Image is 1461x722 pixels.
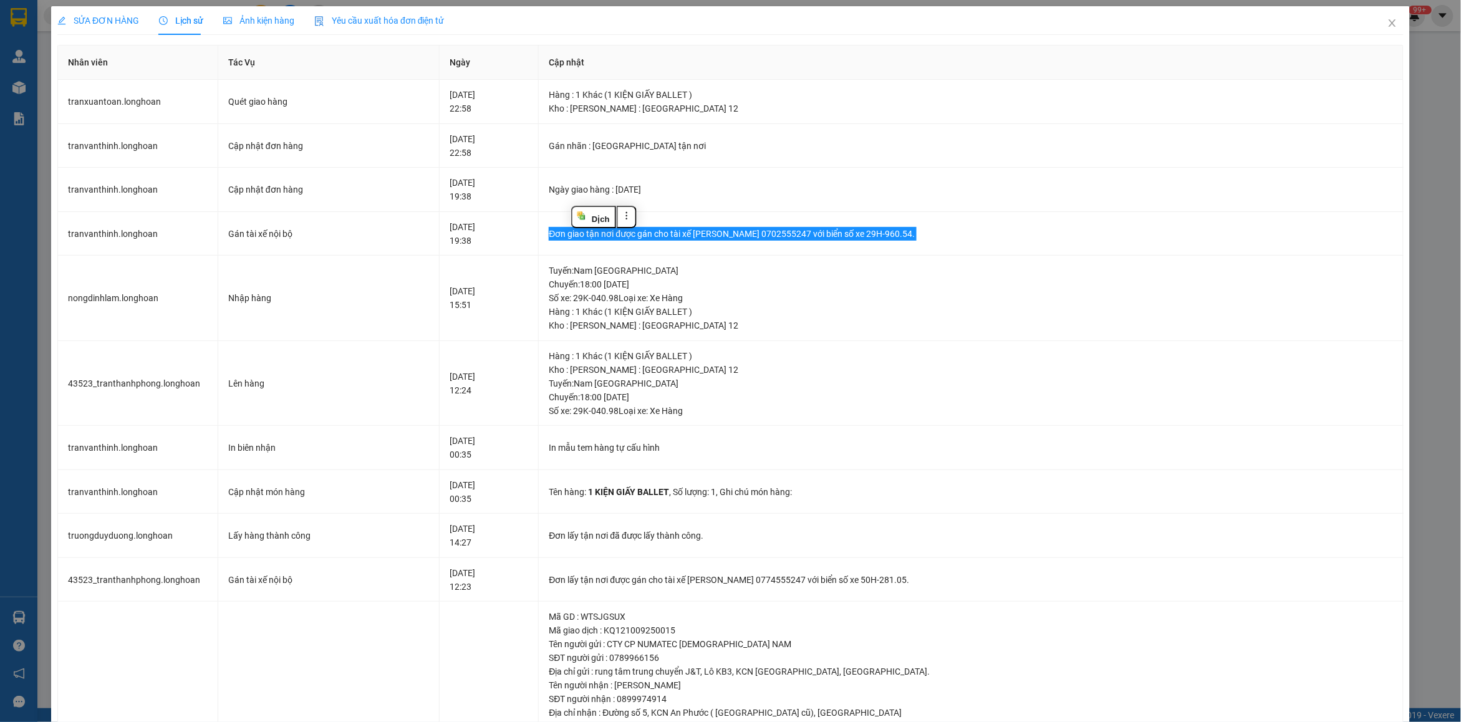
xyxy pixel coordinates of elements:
div: Gán tài xế nội bộ [228,227,429,241]
td: truongduyduong.longhoan [58,514,218,558]
div: Đơn lấy tận nơi được gán cho tài xế [PERSON_NAME] 0774555247 với biển số xe 50H-281.05. [549,573,1393,587]
div: Tuyến : Nam [GEOGRAPHIC_DATA] Chuyến: 18:00 [DATE] Số xe: 29K-040.98 Loại xe: Xe Hàng [549,377,1393,418]
div: Cập nhật món hàng [228,485,429,499]
div: [DATE] 22:58 [450,88,528,115]
div: Hàng : 1 Khác (1 KIỆN GIẤY BALLET ) [549,349,1393,363]
th: Cập nhật [539,46,1404,80]
div: In biên nhận [228,441,429,455]
div: Đơn giao tận nơi được gán cho tài xế [PERSON_NAME] 0702555247 với biển số xe 29H-960.54. [549,227,1393,241]
div: Quét giao hàng [228,95,429,108]
div: [DATE] 12:24 [450,370,528,397]
td: nongdinhlam.longhoan [58,256,218,341]
div: Gán tài xế nội bộ [228,573,429,587]
div: [DATE] 00:35 [450,478,528,506]
div: Kho : [PERSON_NAME] : [GEOGRAPHIC_DATA] 12 [549,319,1393,332]
div: Tên người gửi : CTY CP NUMATEC [DEMOGRAPHIC_DATA] NAM [549,637,1393,651]
div: Kho : [PERSON_NAME] : [GEOGRAPHIC_DATA] 12 [549,363,1393,377]
div: Kho : [PERSON_NAME] : [GEOGRAPHIC_DATA] 12 [549,102,1393,115]
div: Hàng : 1 Khác (1 KIỆN GIẤY BALLET ) [549,305,1393,319]
div: [DATE] 22:58 [450,132,528,160]
td: tranvanthinh.longhoan [58,124,218,168]
div: Cập nhật đơn hàng [228,183,429,196]
span: 1 [711,487,716,497]
th: Ngày [440,46,539,80]
div: Lấy hàng thành công [228,529,429,542]
div: [DATE] 14:27 [450,522,528,549]
div: [DATE] 00:35 [450,434,528,461]
span: clock-circle [159,16,168,25]
div: Ngày giao hàng : [DATE] [549,183,1393,196]
span: SỬA ĐƠN HÀNG [57,16,139,26]
img: icon [314,16,324,26]
div: Địa chỉ nhận : Đường số 5, KCN An Phước ( [GEOGRAPHIC_DATA] cũ), [GEOGRAPHIC_DATA] [549,706,1393,720]
td: 43523_tranthanhphong.longhoan [58,558,218,602]
div: [DATE] 19:38 [450,220,528,248]
div: Cập nhật đơn hàng [228,139,429,153]
div: Địa chỉ gửi : rung tâm trung chuyển J&T, Lô KB3, KCN [GEOGRAPHIC_DATA], [GEOGRAPHIC_DATA]. [549,665,1393,678]
td: tranxuantoan.longhoan [58,80,218,124]
div: In mẫu tem hàng tự cấu hình [549,441,1393,455]
span: picture [223,16,232,25]
div: SĐT người nhận : 0899974914 [549,692,1393,706]
div: Đơn lấy tận nơi đã được lấy thành công. [549,529,1393,542]
td: tranvanthinh.longhoan [58,168,218,212]
td: tranvanthinh.longhoan [58,212,218,256]
span: Lịch sử [159,16,203,26]
div: [DATE] 15:51 [450,284,528,312]
span: close [1387,18,1397,28]
td: tranvanthinh.longhoan [58,426,218,470]
div: [DATE] 19:38 [450,176,528,203]
span: edit [57,16,66,25]
div: Lên hàng [228,377,429,390]
span: Ảnh kiện hàng [223,16,294,26]
div: Nhập hàng [228,291,429,305]
div: Mã GD : WTSJGSUX [549,610,1393,623]
span: Yêu cầu xuất hóa đơn điện tử [314,16,445,26]
div: Tuyến : Nam [GEOGRAPHIC_DATA] Chuyến: 18:00 [DATE] Số xe: 29K-040.98 Loại xe: Xe Hàng [549,264,1393,305]
button: Close [1375,6,1410,41]
div: [DATE] 12:23 [450,566,528,594]
div: Gán nhãn : [GEOGRAPHIC_DATA] tận nơi [549,139,1393,153]
td: tranvanthinh.longhoan [58,470,218,514]
th: Tác Vụ [218,46,440,80]
div: Tên người nhận : [PERSON_NAME] [549,678,1393,692]
div: Tên hàng: , Số lượng: , Ghi chú món hàng: [549,485,1393,499]
span: 1 KIỆN GIẤY BALLET [588,487,669,497]
th: Nhân viên [58,46,218,80]
div: Hàng : 1 Khác (1 KIỆN GIẤY BALLET ) [549,88,1393,102]
div: SĐT người gửi : 0789966156 [549,651,1393,665]
div: Mã giao dịch : KQ121009250015 [549,623,1393,637]
td: 43523_tranthanhphong.longhoan [58,341,218,426]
